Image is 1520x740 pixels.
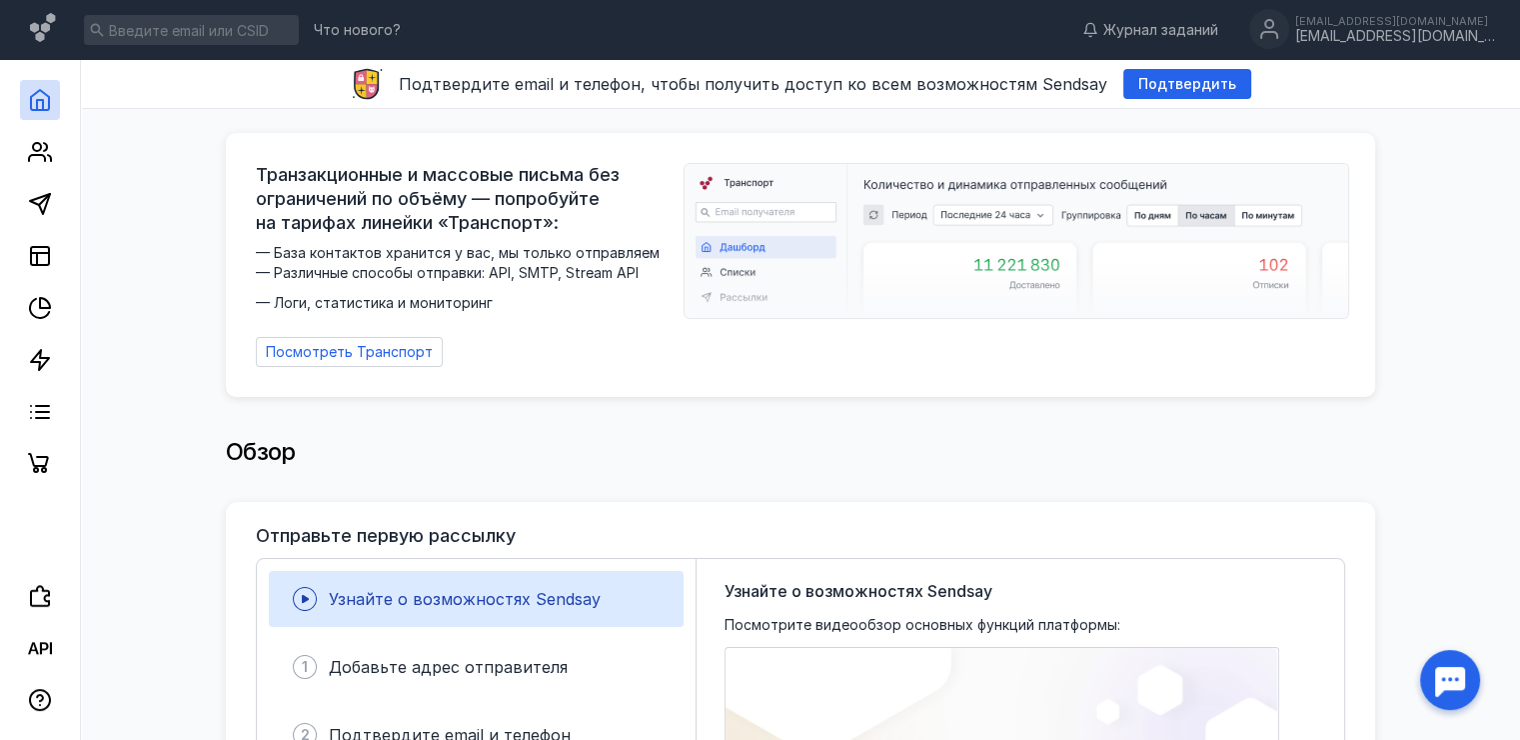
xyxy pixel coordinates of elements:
input: Введите email или CSID [84,15,299,45]
span: Добавьте адрес отправителя [329,657,568,677]
span: Подтвердите email и телефон, чтобы получить доступ ко всем возможностям Sendsay [399,74,1107,94]
span: Посмотреть Транспорт [266,344,433,361]
span: Подтвердить [1138,76,1236,93]
span: 1 [302,657,308,677]
span: Обзор [226,437,296,466]
span: — База контактов хранится у вас, мы только отправляем — Различные способы отправки: API, SMTP, St... [256,243,672,313]
div: [EMAIL_ADDRESS][DOMAIN_NAME] [1295,28,1495,45]
span: Что нового? [314,23,401,37]
a: Посмотреть Транспорт [256,337,443,367]
span: Журнал заданий [1103,20,1218,40]
span: Узнайте о возможностях Sendsay [329,589,601,609]
div: [EMAIL_ADDRESS][DOMAIN_NAME] [1295,15,1495,27]
a: Журнал заданий [1072,20,1228,40]
h3: Отправьте первую рассылку [256,526,516,546]
span: Транзакционные и массовые письма без ограничений по объёму — попробуйте на тарифах линейки «Транс... [256,163,672,235]
img: dashboard-transport-banner [685,164,1348,318]
span: Узнайте о возможностях Sendsay [725,579,992,603]
button: Подтвердить [1123,69,1251,99]
a: Что нового? [304,23,411,37]
span: Посмотрите видеообзор основных функций платформы: [725,615,1120,635]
